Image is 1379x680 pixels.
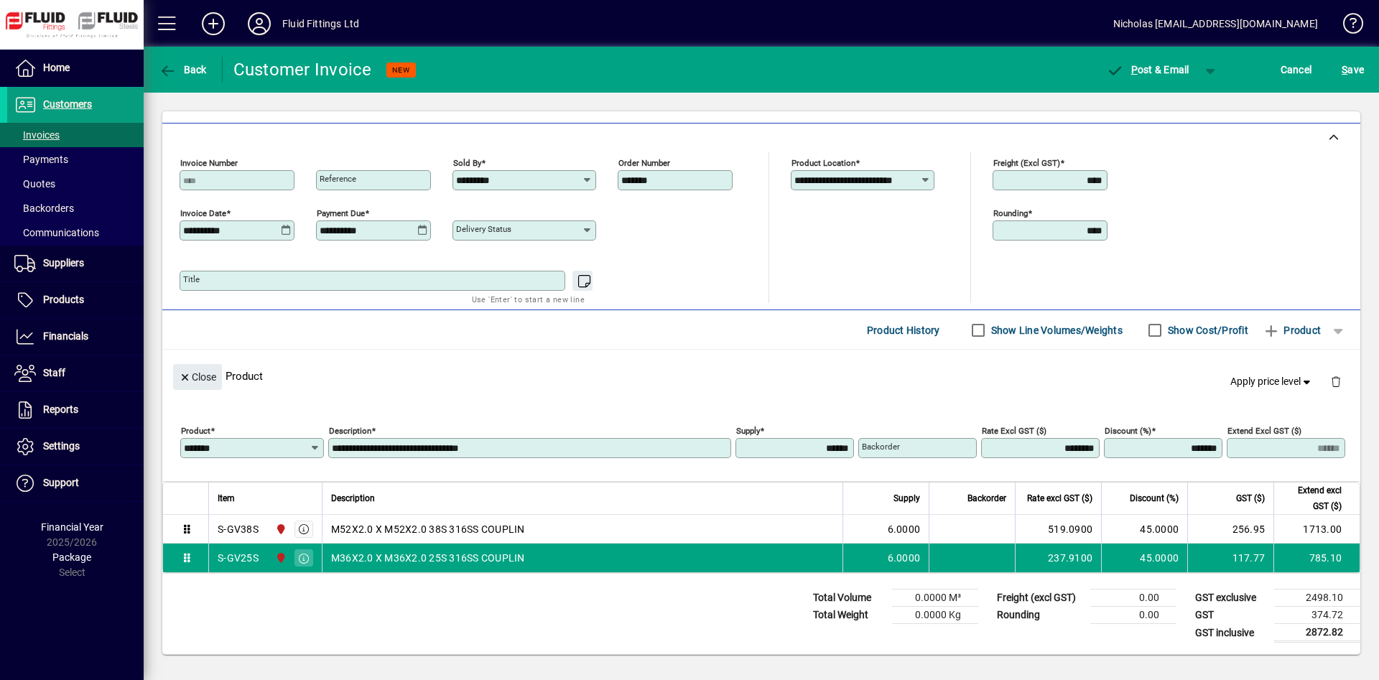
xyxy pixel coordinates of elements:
span: 6.0000 [888,551,921,565]
span: Quotes [14,178,55,190]
a: Settings [7,429,144,465]
a: Invoices [7,123,144,147]
td: 785.10 [1273,544,1360,572]
a: Communications [7,220,144,245]
span: Settings [43,440,80,452]
mat-label: Freight (excl GST) [993,158,1060,168]
div: 237.9100 [1024,551,1092,565]
button: Product History [861,317,946,343]
span: Backorder [967,490,1006,506]
a: Financials [7,319,144,355]
td: GST [1188,607,1274,624]
a: Products [7,282,144,318]
span: Products [43,294,84,305]
span: Reports [43,404,78,415]
span: Apply price level [1230,374,1314,389]
a: Reports [7,392,144,428]
mat-label: Description [329,426,371,436]
label: Show Cost/Profit [1165,323,1248,337]
button: Cancel [1277,57,1316,83]
mat-label: Rounding [993,208,1028,218]
button: Post & Email [1099,57,1197,83]
div: Fluid Fittings Ltd [282,12,359,35]
span: Staff [43,367,65,378]
span: S [1342,64,1347,75]
span: P [1131,64,1138,75]
td: GST inclusive [1188,624,1274,642]
span: Communications [14,227,99,238]
button: Apply price level [1225,369,1319,395]
td: GST exclusive [1188,590,1274,607]
td: 0.0000 M³ [892,590,978,607]
td: 117.77 [1187,544,1273,572]
mat-label: Supply [736,426,760,436]
a: Payments [7,147,144,172]
span: Rate excl GST ($) [1027,490,1092,506]
span: Suppliers [43,257,84,269]
span: Backorders [14,202,74,214]
span: Support [43,477,79,488]
div: Product [162,350,1360,402]
div: S-GV38S [218,522,259,536]
a: Staff [7,355,144,391]
button: Product [1255,317,1328,343]
mat-label: Extend excl GST ($) [1227,426,1301,436]
td: Freight (excl GST) [990,590,1090,607]
span: Payments [14,154,68,165]
button: Add [190,11,236,37]
span: Financials [43,330,88,342]
span: Extend excl GST ($) [1283,483,1342,514]
td: 1713.00 [1273,515,1360,544]
td: Total Volume [806,590,892,607]
span: ave [1342,58,1364,81]
span: FLUID FITTINGS CHRISTCHURCH [271,550,288,566]
mat-label: Invoice number [180,158,238,168]
mat-label: Order number [618,158,670,168]
a: Knowledge Base [1332,3,1361,50]
td: 374.72 [1274,607,1360,624]
div: 519.0900 [1024,522,1092,536]
button: Close [173,364,222,390]
span: GST ($) [1236,490,1265,506]
span: Product History [867,319,940,342]
span: Item [218,490,235,506]
a: Home [7,50,144,86]
mat-label: Title [183,274,200,284]
td: Rounding [990,607,1090,624]
app-page-header-button: Delete [1319,375,1353,388]
mat-label: Backorder [862,442,900,452]
span: M52X2.0 X M52X2.0 38S 316SS COUPLIN [331,522,525,536]
a: Backorders [7,196,144,220]
mat-label: Payment due [317,208,365,218]
td: 0.00 [1090,607,1176,624]
span: Close [179,365,216,389]
td: 256.95 [1187,515,1273,544]
td: 0.00 [1090,590,1176,607]
mat-label: Invoice date [180,208,226,218]
div: Nicholas [EMAIL_ADDRESS][DOMAIN_NAME] [1113,12,1318,35]
button: Delete [1319,364,1353,399]
div: Customer Invoice [233,58,372,81]
span: Invoices [14,129,60,141]
span: Cancel [1281,58,1312,81]
app-page-header-button: Close [170,370,226,383]
mat-hint: Use 'Enter' to start a new line [472,291,585,307]
td: 45.0000 [1101,544,1187,572]
td: 45.0000 [1101,515,1187,544]
app-page-header-button: Back [144,57,223,83]
a: Suppliers [7,246,144,281]
mat-label: Sold by [453,158,481,168]
span: Description [331,490,375,506]
button: Save [1338,57,1368,83]
span: Financial Year [41,521,103,533]
span: Package [52,551,91,563]
mat-label: Delivery status [456,224,511,234]
span: Back [159,64,207,75]
span: ost & Email [1106,64,1189,75]
button: Back [155,57,210,83]
td: 0.0000 Kg [892,607,978,624]
span: Supply [893,490,920,506]
span: FLUID FITTINGS CHRISTCHURCH [271,521,288,537]
a: Support [7,465,144,501]
mat-label: Discount (%) [1105,426,1151,436]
